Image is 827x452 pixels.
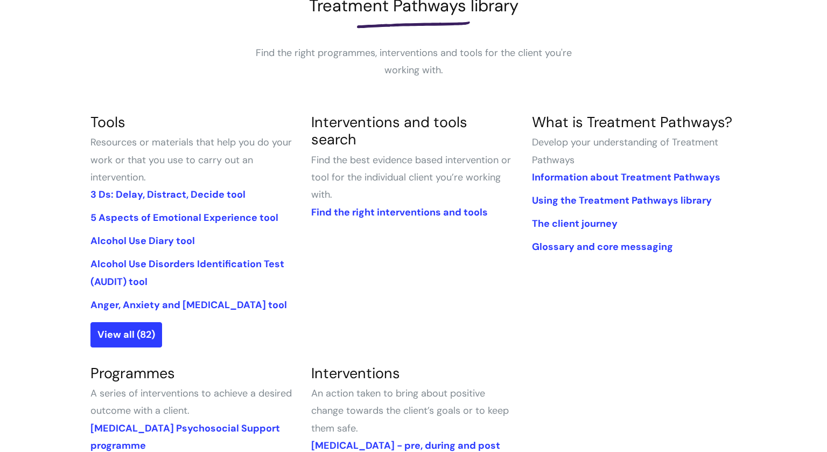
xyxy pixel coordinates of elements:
a: [MEDICAL_DATA] Psychosocial Support programme [90,422,280,452]
a: Anger, Anxiety and [MEDICAL_DATA] tool [90,298,287,311]
a: Interventions [311,364,400,383]
a: Interventions and tools search [311,113,467,149]
span: Find the best evidence based intervention or tool for the individual client you’re working with. [311,154,511,201]
a: Find the right interventions and tools [311,206,488,219]
a: Alcohol Use Diary tool [90,234,195,247]
span: Develop your understanding of Treatment Pathways [532,136,718,166]
a: Glossary and core messaging [532,240,673,253]
p: Find the right programmes, interventions and tools for the client you're working with. [252,44,575,79]
span: Resources or materials that help you do your work or that you use to carry out an intervention. [90,136,292,184]
a: What is Treatment Pathways? [532,113,732,131]
span: An action taken to bring about positive change towards the client’s goals or to keep them safe. [311,387,509,435]
a: The client journey [532,217,618,230]
span: A series of interventions to achieve a desired outcome with a client. [90,387,292,417]
a: Alcohol Use Disorders Identification Test (AUDIT) tool [90,258,284,288]
a: 5 Aspects of Emotional Experience tool [90,211,278,224]
a: 3 Ds: Delay, Distract, Decide tool [90,188,246,201]
a: View all (82) [90,322,162,347]
a: Programmes [90,364,175,383]
a: Tools [90,113,125,131]
a: Using the Treatment Pathways library [532,194,712,207]
a: Information about Treatment Pathways [532,171,720,184]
